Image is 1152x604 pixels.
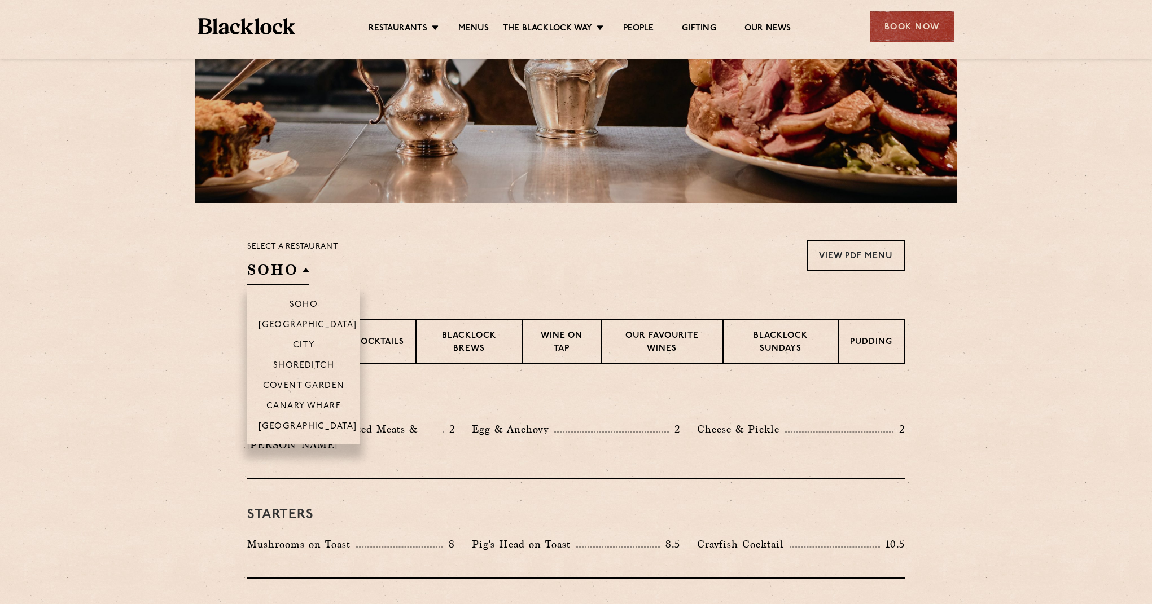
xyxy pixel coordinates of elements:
[744,23,791,36] a: Our News
[247,240,338,254] p: Select a restaurant
[669,422,680,437] p: 2
[263,381,345,393] p: Covent Garden
[369,23,427,36] a: Restaurants
[247,536,356,552] p: Mushrooms on Toast
[880,537,905,552] p: 10.5
[290,300,318,311] p: Soho
[850,336,892,350] p: Pudding
[623,23,654,36] a: People
[259,422,357,433] p: [GEOGRAPHIC_DATA]
[735,330,826,356] p: Blacklock Sundays
[613,330,711,356] p: Our favourite wines
[807,240,905,271] a: View PDF Menu
[472,421,554,437] p: Egg & Anchovy
[354,336,404,350] p: Cocktails
[198,18,296,34] img: BL_Textured_Logo-footer-cropped.svg
[534,330,589,356] p: Wine on Tap
[273,361,335,372] p: Shoreditch
[503,23,592,36] a: The Blacklock Way
[443,537,455,552] p: 8
[293,341,315,352] p: City
[697,536,790,552] p: Crayfish Cocktail
[893,422,905,437] p: 2
[247,393,905,407] h3: Pre Chop Bites
[259,320,357,332] p: [GEOGRAPHIC_DATA]
[660,537,680,552] p: 8.5
[247,260,309,285] h2: SOHO
[697,421,785,437] p: Cheese & Pickle
[870,11,954,42] div: Book Now
[428,330,510,356] p: Blacklock Brews
[266,402,341,413] p: Canary Wharf
[444,422,455,437] p: 2
[458,23,489,36] a: Menus
[472,536,576,552] p: Pig's Head on Toast
[247,508,905,522] h3: Starters
[682,23,716,36] a: Gifting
